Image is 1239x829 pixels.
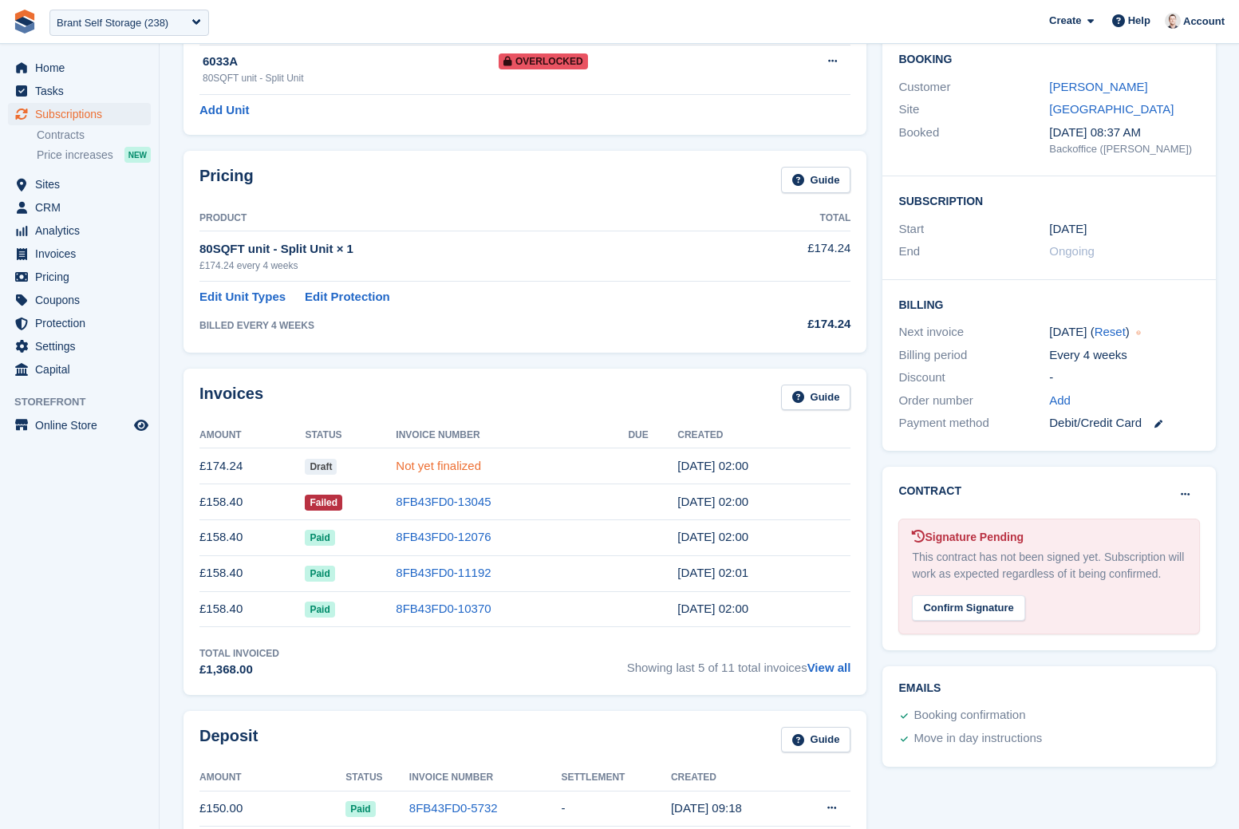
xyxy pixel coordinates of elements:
[199,791,345,827] td: £150.00
[199,423,305,448] th: Amount
[1128,13,1150,29] span: Help
[305,459,337,475] span: Draft
[305,566,334,582] span: Paid
[199,385,263,411] h2: Invoices
[898,483,961,499] h2: Contract
[807,661,851,674] a: View all
[8,80,151,102] a: menu
[35,196,131,219] span: CRM
[8,289,151,311] a: menu
[1049,102,1174,116] a: [GEOGRAPHIC_DATA]
[898,323,1049,341] div: Next invoice
[898,53,1200,66] h2: Booking
[1049,220,1087,239] time: 2024-11-08 01:00:00 UTC
[898,369,1049,387] div: Discount
[199,661,279,679] div: £1,368.00
[35,243,131,265] span: Invoices
[8,335,151,357] a: menu
[199,206,730,231] th: Product
[35,414,131,436] span: Online Store
[8,173,151,195] a: menu
[1049,80,1147,93] a: [PERSON_NAME]
[677,566,748,579] time: 2025-05-23 01:01:03 UTC
[35,219,131,242] span: Analytics
[305,530,334,546] span: Paid
[35,57,131,79] span: Home
[898,296,1200,312] h2: Billing
[124,147,151,163] div: NEW
[8,414,151,436] a: menu
[132,416,151,435] a: Preview store
[1049,141,1200,157] div: Backoffice ([PERSON_NAME])
[8,266,151,288] a: menu
[561,791,671,827] td: -
[677,459,748,472] time: 2025-08-15 01:00:33 UTC
[305,495,342,511] span: Failed
[35,312,131,334] span: Protection
[199,765,345,791] th: Amount
[627,646,851,679] span: Showing last 5 of 11 total invoices
[898,192,1200,208] h2: Subscription
[561,765,671,791] th: Settlement
[677,495,748,508] time: 2025-07-18 01:00:25 UTC
[199,555,305,591] td: £158.40
[1049,13,1081,29] span: Create
[499,53,588,69] span: Overlocked
[35,335,131,357] span: Settings
[35,80,131,102] span: Tasks
[199,259,730,273] div: £174.24 every 4 weeks
[1165,13,1181,29] img: Jeff Knox
[781,167,851,193] a: Guide
[345,801,375,817] span: Paid
[898,414,1049,432] div: Payment method
[396,495,491,508] a: 8FB43FD0-13045
[35,289,131,311] span: Coupons
[677,423,850,448] th: Created
[203,71,499,85] div: 80SQFT unit - Split Unit
[781,727,851,753] a: Guide
[35,173,131,195] span: Sites
[199,519,305,555] td: £158.40
[912,549,1186,582] div: This contract has not been signed yet. Subscription will work as expected regardless of it being ...
[730,206,850,231] th: Total
[8,57,151,79] a: menu
[898,78,1049,97] div: Customer
[912,595,1024,622] div: Confirm Signature
[199,318,730,333] div: BILLED EVERY 4 WEEKS
[199,101,249,120] a: Add Unit
[8,196,151,219] a: menu
[898,220,1049,239] div: Start
[898,101,1049,119] div: Site
[671,801,742,815] time: 2024-11-08 09:18:43 UTC
[628,423,677,448] th: Due
[1049,369,1200,387] div: -
[8,243,151,265] a: menu
[898,124,1049,157] div: Booked
[1131,326,1146,340] div: Tooltip anchor
[305,288,390,306] a: Edit Protection
[1049,323,1200,341] div: [DATE] ( )
[1049,392,1071,410] a: Add
[13,10,37,34] img: stora-icon-8386f47178a22dfd0bd8f6a31ec36ba5ce8667c1dd55bd0f319d3a0aa187defe.svg
[305,423,396,448] th: Status
[345,765,408,791] th: Status
[37,148,113,163] span: Price increases
[14,394,159,410] span: Storefront
[898,346,1049,365] div: Billing period
[1049,414,1200,432] div: Debit/Credit Card
[8,103,151,125] a: menu
[730,231,850,281] td: £174.24
[1049,244,1095,258] span: Ongoing
[409,801,498,815] a: 8FB43FD0-5732
[199,448,305,484] td: £174.24
[1095,325,1126,338] a: Reset
[57,15,168,31] div: Brant Self Storage (238)
[199,240,730,259] div: 80SQFT unit - Split Unit × 1
[409,765,562,791] th: Invoice Number
[8,358,151,381] a: menu
[730,315,850,334] div: £174.24
[203,53,499,71] div: 6033A
[199,288,286,306] a: Edit Unit Types
[37,146,151,164] a: Price increases NEW
[396,566,491,579] a: 8FB43FD0-11192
